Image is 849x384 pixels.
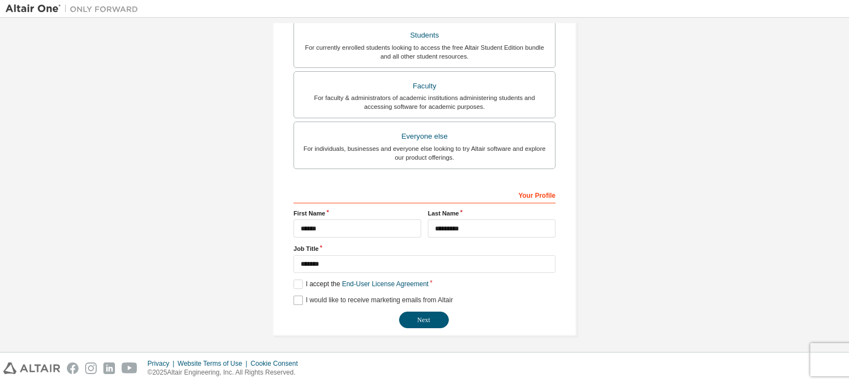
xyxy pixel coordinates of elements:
[294,244,555,253] label: Job Title
[6,3,144,14] img: Altair One
[301,78,548,94] div: Faculty
[301,144,548,162] div: For individuals, businesses and everyone else looking to try Altair software and explore our prod...
[294,280,428,289] label: I accept the
[301,129,548,144] div: Everyone else
[177,359,250,368] div: Website Terms of Use
[428,209,555,218] label: Last Name
[399,312,449,328] button: Next
[301,43,548,61] div: For currently enrolled students looking to access the free Altair Student Edition bundle and all ...
[122,362,138,374] img: youtube.svg
[67,362,78,374] img: facebook.svg
[85,362,97,374] img: instagram.svg
[148,368,305,377] p: © 2025 Altair Engineering, Inc. All Rights Reserved.
[294,209,421,218] label: First Name
[148,359,177,368] div: Privacy
[294,296,453,305] label: I would like to receive marketing emails from Altair
[301,93,548,111] div: For faculty & administrators of academic institutions administering students and accessing softwa...
[3,362,60,374] img: altair_logo.svg
[250,359,304,368] div: Cookie Consent
[342,280,429,288] a: End-User License Agreement
[294,186,555,203] div: Your Profile
[103,362,115,374] img: linkedin.svg
[301,28,548,43] div: Students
